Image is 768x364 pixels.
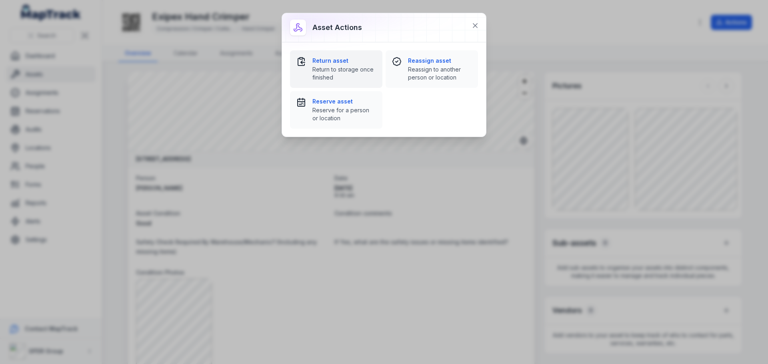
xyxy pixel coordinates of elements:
[386,50,478,88] button: Reassign assetReassign to another person or location
[312,97,376,105] strong: Reserve asset
[290,91,382,129] button: Reserve assetReserve for a person or location
[290,50,382,88] button: Return assetReturn to storage once finished
[312,106,376,122] span: Reserve for a person or location
[312,57,376,65] strong: Return asset
[312,22,362,33] h3: Asset actions
[312,66,376,82] span: Return to storage once finished
[408,57,472,65] strong: Reassign asset
[408,66,472,82] span: Reassign to another person or location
